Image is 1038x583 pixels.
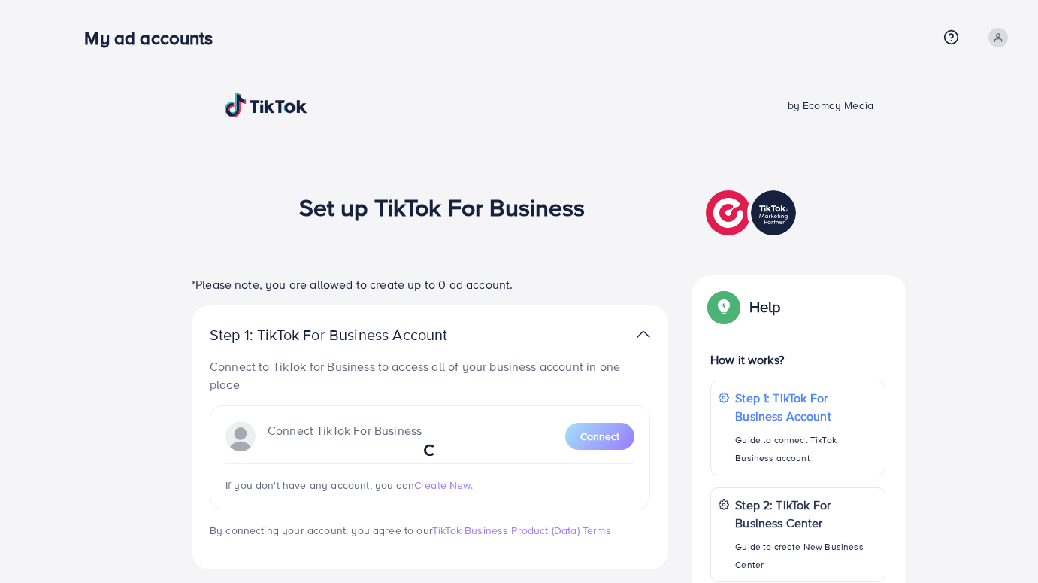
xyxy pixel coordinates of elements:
[749,298,781,316] p: Help
[210,326,495,344] p: Step 1: TikTok For Business Account
[706,187,800,239] img: TikTok partner
[735,431,877,467] p: Guide to connect TikTok Business account
[735,389,877,425] p: Step 1: TikTok For Business Account
[735,496,877,532] p: Step 2: TikTok For Business Center
[788,98,873,113] span: by Ecomdy Media
[225,93,307,117] img: TikTok
[735,538,877,574] p: Guide to create New Business Center
[710,293,737,320] img: Popup guide
[710,351,885,369] p: How it works?
[299,193,586,221] h1: Set up TikTok For Business
[84,27,225,49] h3: My ad accounts
[192,275,668,293] p: *Please note, you are allowed to create up to 0 ad account.
[637,323,650,345] img: TikTok partner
